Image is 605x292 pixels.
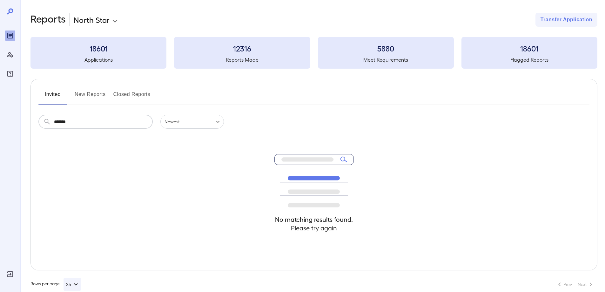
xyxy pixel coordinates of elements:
h5: Reports Made [174,56,310,64]
h5: Flagged Reports [461,56,597,64]
h4: No matching results found. [274,215,354,224]
h3: 18601 [30,43,166,53]
p: North Star [74,15,110,25]
div: Log Out [5,269,15,279]
h3: 18601 [461,43,597,53]
h2: Reports [30,13,66,27]
summary: 18601Applications12316Reports Made5880Meet Requirements18601Flagged Reports [30,37,597,69]
h4: Please try again [274,224,354,232]
button: 25 [64,278,81,291]
h3: 12316 [174,43,310,53]
div: Manage Users [5,50,15,60]
button: Transfer Application [535,13,597,27]
div: FAQ [5,69,15,79]
h3: 5880 [318,43,454,53]
nav: pagination navigation [553,279,597,289]
div: Reports [5,31,15,41]
h5: Applications [30,56,166,64]
h5: Meet Requirements [318,56,454,64]
button: New Reports [75,89,106,105]
button: Closed Reports [113,89,151,105]
div: Rows per page [30,278,81,291]
div: Newest [160,115,224,129]
button: Invited [38,89,67,105]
